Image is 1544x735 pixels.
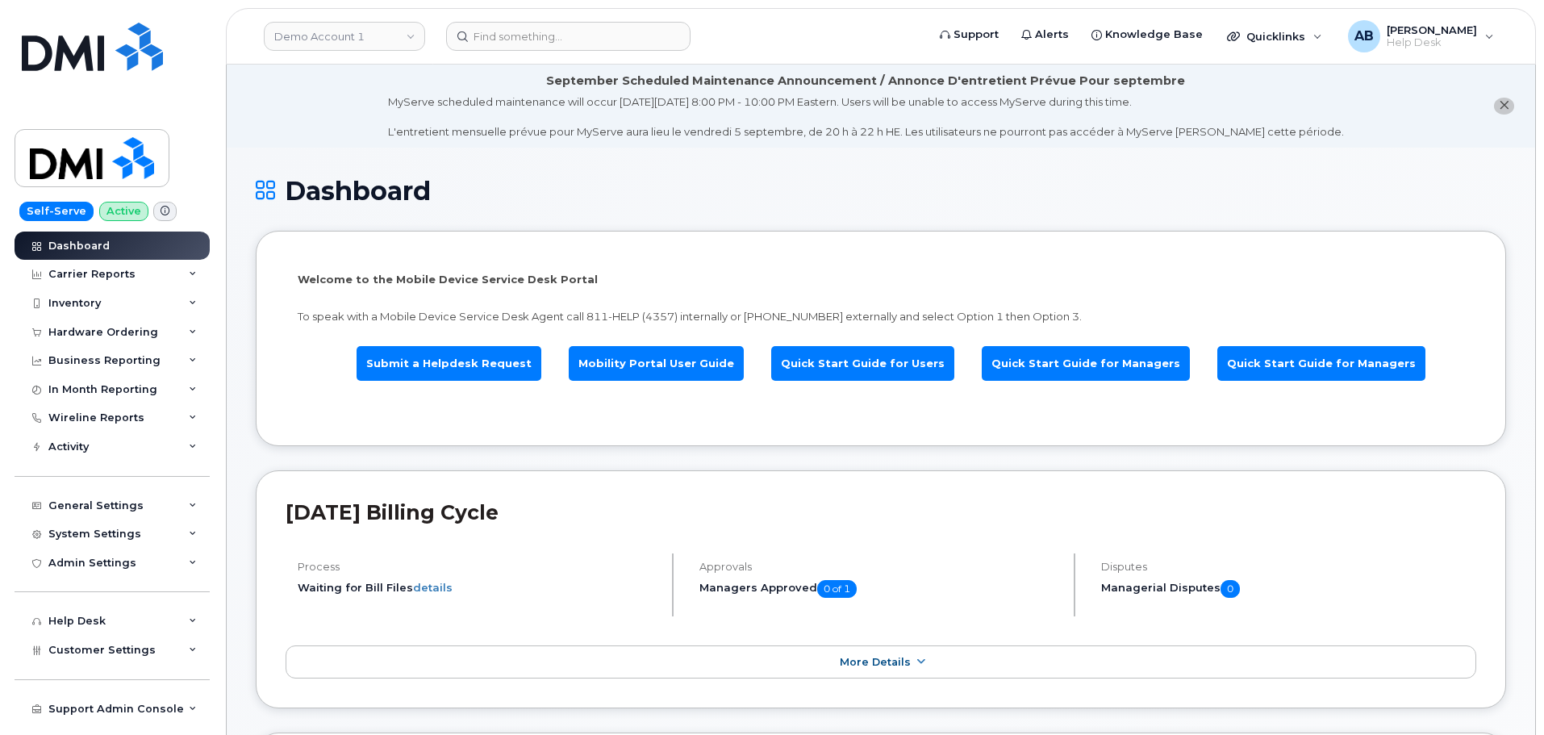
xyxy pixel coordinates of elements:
span: 0 [1221,580,1240,598]
li: Waiting for Bill Files [298,580,658,595]
h4: Disputes [1101,561,1476,573]
a: Quick Start Guide for Managers [982,346,1190,381]
h2: [DATE] Billing Cycle [286,500,1476,524]
h4: Process [298,561,658,573]
div: MyServe scheduled maintenance will occur [DATE][DATE] 8:00 PM - 10:00 PM Eastern. Users will be u... [388,94,1344,140]
span: 0 of 1 [817,580,857,598]
button: close notification [1494,98,1514,115]
h1: Dashboard [256,177,1506,205]
a: Quick Start Guide for Managers [1217,346,1425,381]
h5: Managers Approved [699,580,1060,598]
a: details [413,581,453,594]
p: To speak with a Mobile Device Service Desk Agent call 811-HELP (4357) internally or [PHONE_NUMBER... [298,309,1464,324]
a: Quick Start Guide for Users [771,346,954,381]
span: More Details [840,656,911,668]
h5: Managerial Disputes [1101,580,1476,598]
p: Welcome to the Mobile Device Service Desk Portal [298,272,1464,287]
h4: Approvals [699,561,1060,573]
a: Submit a Helpdesk Request [357,346,541,381]
a: Mobility Portal User Guide [569,346,744,381]
div: September Scheduled Maintenance Announcement / Annonce D'entretient Prévue Pour septembre [546,73,1185,90]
